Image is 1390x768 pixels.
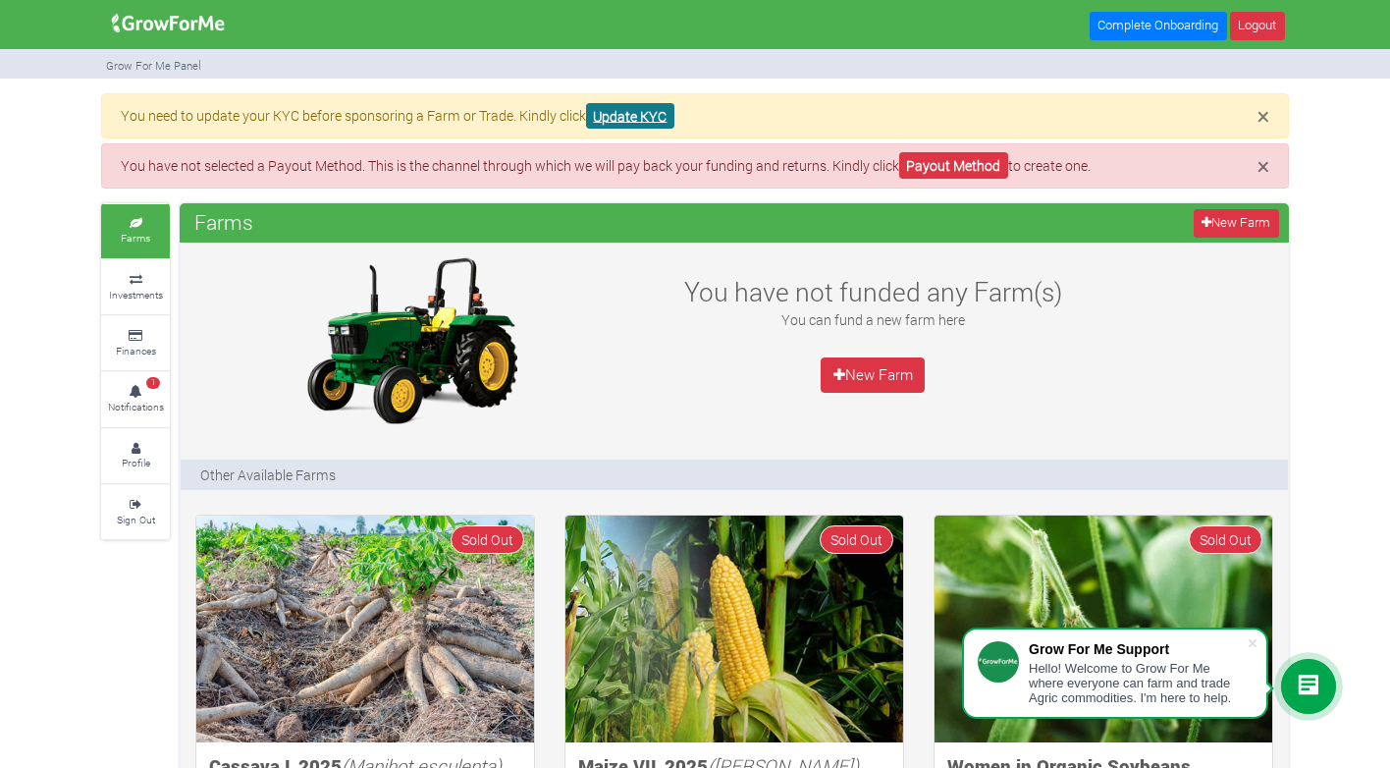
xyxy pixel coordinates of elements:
small: Investments [109,288,163,302]
a: Logout [1230,12,1285,40]
p: Other Available Farms [200,465,336,485]
a: Profile [101,429,170,483]
a: Investments [101,260,170,314]
a: Update KYC [586,103,674,130]
span: × [1257,151,1269,181]
img: growforme image [935,516,1272,742]
img: growforme image [289,252,534,429]
button: Close [1257,155,1269,178]
button: Close [1257,105,1269,128]
a: 1 Notifications [101,372,170,426]
small: Notifications [108,400,164,413]
p: You need to update your KYC before sponsoring a Farm or Trade. Kindly click [121,105,1269,126]
small: Grow For Me Panel [106,58,201,73]
p: You can fund a new farm here [660,309,1086,330]
h3: You have not funded any Farm(s) [660,276,1086,307]
small: Sign Out [117,513,155,526]
span: Sold Out [451,525,524,554]
span: Farms [189,202,258,242]
div: Hello! Welcome to Grow For Me where everyone can farm and trade Agric commodities. I'm here to help. [1029,661,1247,705]
div: Grow For Me Support [1029,641,1247,657]
a: Farms [101,204,170,258]
span: Sold Out [1189,525,1262,554]
small: Profile [122,456,150,469]
span: × [1257,101,1269,131]
img: growforme image [105,4,232,43]
span: Sold Out [820,525,893,554]
a: Sign Out [101,485,170,539]
small: Farms [121,231,150,245]
span: 1 [146,377,160,389]
img: growforme image [196,516,534,742]
a: New Farm [1194,209,1279,238]
small: Finances [116,344,156,357]
a: Finances [101,316,170,370]
img: growforme image [565,516,903,742]
a: New Farm [821,357,925,393]
p: You have not selected a Payout Method. This is the channel through which we will pay back your fu... [121,155,1269,176]
a: Payout Method [899,152,1008,179]
a: Complete Onboarding [1090,12,1227,40]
